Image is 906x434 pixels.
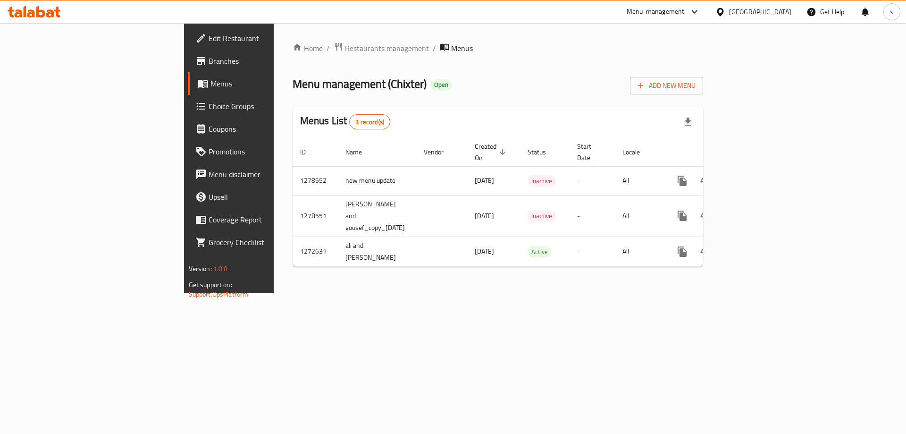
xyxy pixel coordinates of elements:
[475,174,494,187] span: [DATE]
[528,146,558,158] span: Status
[451,43,473,54] span: Menus
[528,211,556,221] span: Inactive
[475,210,494,222] span: [DATE]
[475,141,509,163] span: Created On
[350,118,390,127] span: 3 record(s)
[528,176,556,187] span: Inactive
[433,43,436,54] li: /
[209,214,328,225] span: Coverage Report
[627,6,685,17] div: Menu-management
[671,170,694,192] button: more
[577,141,604,163] span: Start Date
[189,279,232,291] span: Get support on:
[213,263,228,275] span: 1.0.0
[188,118,336,140] a: Coupons
[188,208,336,231] a: Coverage Report
[293,42,704,54] nav: breadcrumb
[293,73,427,94] span: Menu management ( Chixter )
[694,170,716,192] button: Change Status
[210,78,328,89] span: Menus
[188,95,336,118] a: Choice Groups
[188,50,336,72] a: Branches
[209,169,328,180] span: Menu disclaimer
[300,114,390,129] h2: Menus List
[209,55,328,67] span: Branches
[570,166,615,195] td: -
[430,79,452,91] div: Open
[209,123,328,135] span: Coupons
[528,211,556,222] div: Inactive
[570,237,615,266] td: -
[209,146,328,157] span: Promotions
[188,27,336,50] a: Edit Restaurant
[890,7,893,17] span: s
[671,204,694,227] button: more
[209,237,328,248] span: Grocery Checklist
[729,7,791,17] div: [GEOGRAPHIC_DATA]
[189,263,212,275] span: Version:
[188,186,336,208] a: Upsell
[570,195,615,237] td: -
[300,146,318,158] span: ID
[615,166,663,195] td: All
[671,240,694,263] button: more
[615,237,663,266] td: All
[430,81,452,89] span: Open
[188,72,336,95] a: Menus
[694,204,716,227] button: Change Status
[528,247,552,257] span: Active
[694,240,716,263] button: Change Status
[188,140,336,163] a: Promotions
[349,114,390,129] div: Total records count
[475,245,494,257] span: [DATE]
[188,231,336,254] a: Grocery Checklist
[677,111,699,133] div: Export file
[209,191,328,203] span: Upsell
[630,77,703,94] button: Add New Menu
[663,138,769,167] th: Actions
[638,80,696,92] span: Add New Menu
[615,195,663,237] td: All
[345,146,374,158] span: Name
[622,146,652,158] span: Locale
[209,33,328,44] span: Edit Restaurant
[338,237,416,266] td: ali and [PERSON_NAME]
[338,166,416,195] td: new menu update
[293,138,769,267] table: enhanced table
[334,42,429,54] a: Restaurants management
[345,43,429,54] span: Restaurants management
[424,146,456,158] span: Vendor
[189,288,249,300] a: Support.OpsPlatform
[209,101,328,112] span: Choice Groups
[338,195,416,237] td: [PERSON_NAME] and yousef_copy_[DATE]
[528,175,556,187] div: Inactive
[188,163,336,186] a: Menu disclaimer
